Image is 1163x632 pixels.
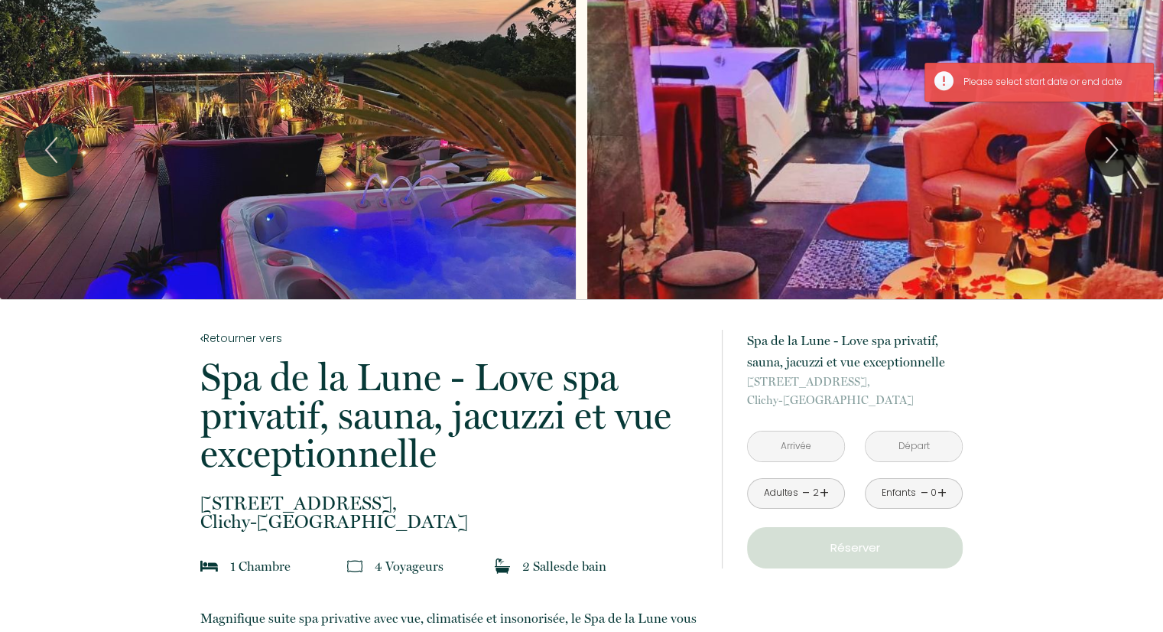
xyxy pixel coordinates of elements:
div: 2 [812,486,820,500]
div: Adultes [763,486,798,500]
button: Previous [24,123,78,177]
p: 2 Salle de bain [522,555,606,577]
span: [STREET_ADDRESS], [747,373,963,391]
button: Next [1085,123,1139,177]
span: s [438,559,443,574]
a: Retourner vers [200,330,702,347]
p: Clichy-[GEOGRAPHIC_DATA] [747,373,963,409]
input: Arrivée [748,432,844,461]
span: [STREET_ADDRESS], [200,494,702,513]
div: Please select start date or end date [963,75,1138,90]
p: Spa de la Lune - Love spa privatif, sauna, jacuzzi et vue exceptionnelle [747,330,963,373]
input: Départ [866,432,962,461]
button: Réserver [747,527,963,568]
p: Clichy-[GEOGRAPHIC_DATA] [200,494,702,531]
p: 4 Voyageur [375,555,443,577]
div: Enfants [882,486,916,500]
a: - [802,481,811,505]
p: Spa de la Lune - Love spa privatif, sauna, jacuzzi et vue exceptionnelle [200,358,702,473]
p: 1 Chambre [230,555,291,577]
a: - [920,481,928,505]
p: Réserver [752,539,957,557]
a: + [820,481,829,505]
span: s [560,559,565,574]
div: 0 [930,486,937,500]
a: + [937,481,947,505]
img: guests [347,559,362,574]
